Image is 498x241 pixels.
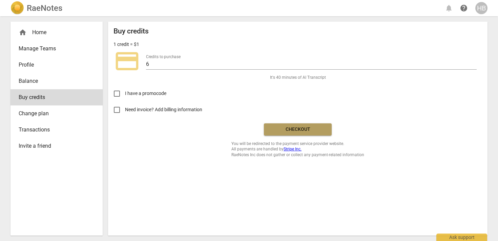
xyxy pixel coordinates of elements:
[284,147,302,151] a: Stripe Inc.
[19,110,89,118] span: Change plan
[113,48,141,75] span: credit_card
[27,3,62,13] h2: RaeNotes
[11,73,103,89] a: Balance
[113,41,139,48] p: 1 credit = $1
[11,1,24,15] img: Logo
[19,142,89,150] span: Invite a friend
[113,27,149,35] h2: Buy credits
[125,106,203,113] span: Need invoice? Add billing information
[146,55,181,59] label: Credits to purchase
[11,105,103,122] a: Change plan
[436,234,487,241] div: Ask support
[270,75,326,80] span: It's 40 minutes of AI Transcript
[11,24,103,41] div: Home
[19,28,89,37] div: Home
[458,2,470,14] a: Help
[19,61,89,69] span: Profile
[11,1,62,15] a: LogoRaeNotes
[11,41,103,57] a: Manage Teams
[11,122,103,138] a: Transactions
[11,138,103,154] a: Invite a friend
[19,77,89,85] span: Balance
[11,57,103,73] a: Profile
[231,141,364,158] span: You will be redirected to the payment service provider website. All payments are handled by RaeNo...
[269,126,326,133] span: Checkout
[19,45,89,53] span: Manage Teams
[125,90,166,97] span: I have a promocode
[11,89,103,105] a: Buy credits
[264,123,332,136] button: Checkout
[19,126,89,134] span: Transactions
[475,2,487,14] button: HB
[19,28,27,37] span: home
[460,4,468,12] span: help
[19,93,89,101] span: Buy credits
